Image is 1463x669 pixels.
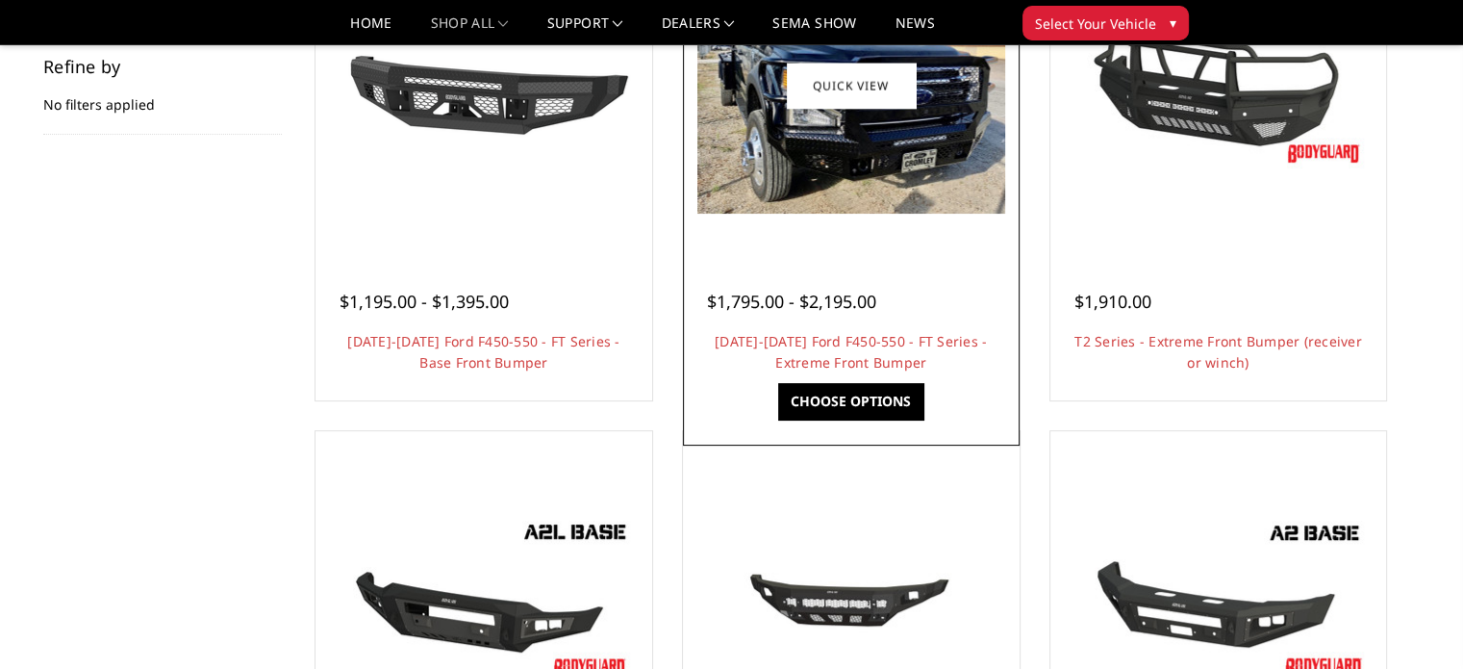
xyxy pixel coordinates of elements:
[707,290,876,313] span: $1,795.00 - $2,195.00
[43,58,282,75] h5: Refine by
[340,290,509,313] span: $1,195.00 - $1,395.00
[787,63,916,108] a: Quick view
[1367,577,1463,669] iframe: Chat Widget
[715,332,987,372] a: [DATE]-[DATE] Ford F450-550 - FT Series - Extreme Front Bumper
[1074,290,1151,313] span: $1,910.00
[895,16,934,44] a: News
[772,16,856,44] a: SEMA Show
[347,332,619,372] a: [DATE]-[DATE] Ford F450-550 - FT Series - Base Front Bumper
[350,16,391,44] a: Home
[1074,332,1362,372] a: T2 Series - Extreme Front Bumper (receiver or winch)
[1022,6,1189,40] button: Select Your Vehicle
[1170,13,1176,33] span: ▾
[1035,13,1156,34] span: Select Your Vehicle
[778,383,923,420] a: Choose Options
[431,16,509,44] a: shop all
[662,16,735,44] a: Dealers
[43,58,282,135] div: No filters applied
[547,16,623,44] a: Support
